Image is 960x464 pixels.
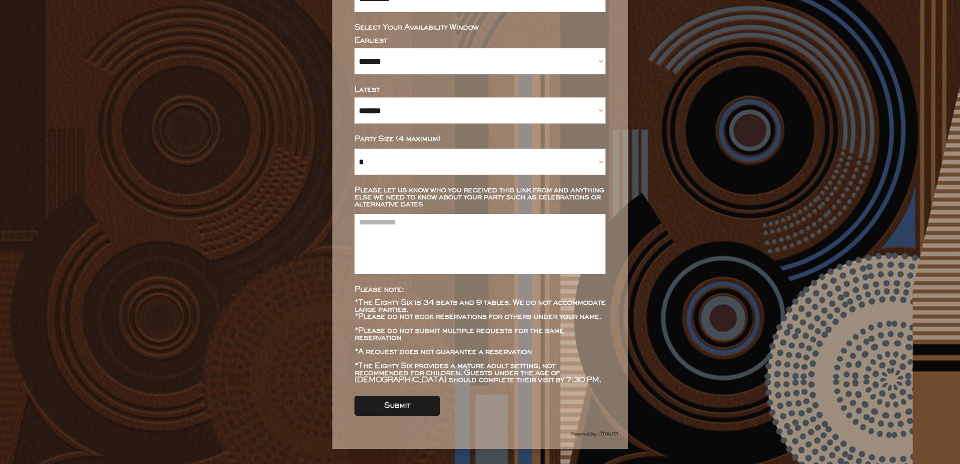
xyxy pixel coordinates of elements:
[354,24,606,31] div: Select Your Availability Window
[354,37,606,44] div: Earliest
[354,86,606,93] div: Latest
[354,299,606,384] div: *The Eighty Six is 34 seats and 9 tables. We do not accommodate large parties. *Please do not boo...
[354,136,606,143] div: Party Size (4 maximum)
[354,286,606,293] div: Please note:
[570,429,618,439] img: Group%2048096278.svg
[384,402,410,409] div: Submit
[354,187,606,208] div: Please let us know who you received this link from and anything else we need to know about your p...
